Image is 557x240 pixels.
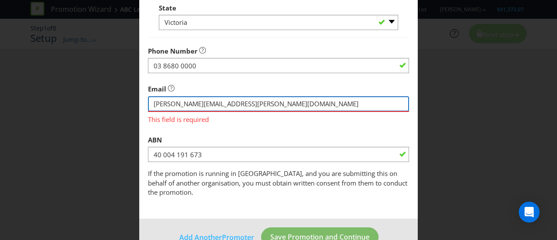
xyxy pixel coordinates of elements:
[519,202,540,223] div: Open Intercom Messenger
[159,3,176,12] span: State
[148,85,166,93] span: Email
[148,135,162,144] span: ABN
[148,112,409,125] span: This field is required
[148,58,409,73] input: e.g. 03 1234 9876
[148,47,198,55] span: Phone Number
[148,169,407,196] span: If the promotion is running in [GEOGRAPHIC_DATA], and you are submitting this on behalf of anothe...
